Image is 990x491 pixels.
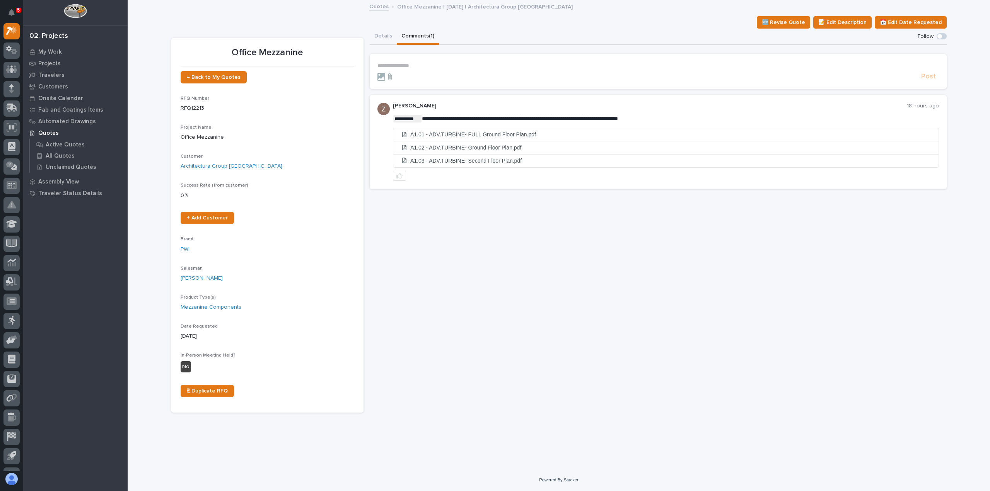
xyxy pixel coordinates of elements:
p: RFQ12213 [181,104,354,112]
a: Quotes [369,2,389,10]
p: All Quotes [46,153,75,160]
a: Assembly View [23,176,128,187]
button: Post [918,72,939,81]
a: All Quotes [30,150,128,161]
a: [PERSON_NAME] [181,274,223,282]
img: Workspace Logo [64,4,87,18]
p: 18 hours ago [907,103,939,109]
a: PWI [181,245,189,253]
p: Traveler Status Details [38,190,102,197]
span: ⎘ Duplicate RFQ [187,388,228,394]
a: Traveler Status Details [23,187,128,199]
a: Active Quotes [30,139,128,150]
span: 📅 Edit Date Requested [880,18,942,27]
p: Office Mezzanine | [DATE] | Architectura Group [GEOGRAPHIC_DATA] [397,2,573,10]
button: like this post [393,171,406,181]
span: Salesman [181,266,203,271]
a: Mezzanine Components [181,303,241,311]
span: Customer [181,154,203,159]
span: RFQ Number [181,96,209,101]
button: 🆕 Revise Quote [757,16,810,29]
button: users-avatar [3,471,20,487]
a: A1.01 - ADV.TURBINE- FULL Ground Floor Plan.pdf [393,128,939,141]
a: Unclaimed Quotes [30,161,128,172]
button: Notifications [3,5,20,21]
p: Office Mezzanine [181,133,354,141]
img: AGNmyxac9iQmFt5KMn4yKUk2u-Y3CYPXgWg2Ri7a09A=s96-c [377,103,390,115]
a: Travelers [23,69,128,81]
span: Product Type(s) [181,295,216,300]
a: ⎘ Duplicate RFQ [181,385,234,397]
p: 5 [17,7,20,13]
button: Comments (1) [397,29,439,45]
p: Customers [38,83,68,90]
span: 🆕 Revise Quote [762,18,805,27]
div: 02. Projects [29,32,68,41]
span: Post [921,72,936,81]
span: Brand [181,237,193,241]
a: Customers [23,81,128,92]
a: Automated Drawings [23,116,128,127]
li: A1.02 - ADV.TURBINE- Ground Floor Plan.pdf [393,141,939,154]
div: No [181,361,191,372]
div: Notifications5 [10,9,20,22]
p: Office Mezzanine [181,47,354,58]
a: Onsite Calendar [23,92,128,104]
p: Unclaimed Quotes [46,164,96,171]
p: Onsite Calendar [38,95,83,102]
span: 📝 Edit Description [818,18,867,27]
a: A1.02 - ADV.TURBINE- Ground Floor Plan.pdf [393,141,939,155]
a: A1.03 - ADV.TURBINE- Second Floor Plan.pdf [393,155,939,168]
a: Architectura Group [GEOGRAPHIC_DATA] [181,162,282,170]
p: Active Quotes [46,141,85,148]
a: Projects [23,58,128,69]
p: Assembly View [38,178,79,185]
p: 0 % [181,192,354,200]
p: Travelers [38,72,65,79]
span: Project Name [181,125,212,130]
p: My Work [38,49,62,56]
p: Projects [38,60,61,67]
span: Date Requested [181,324,218,329]
p: [PERSON_NAME] [393,103,907,109]
a: Powered By Stacker [539,477,578,482]
li: A1.03 - ADV.TURBINE- Second Floor Plan.pdf [393,155,939,167]
span: In-Person Meeting Held? [181,353,236,358]
p: Fab and Coatings Items [38,107,103,114]
span: Success Rate (from customer) [181,183,248,188]
span: ← Back to My Quotes [187,75,241,80]
p: [DATE] [181,332,354,340]
a: Quotes [23,127,128,139]
a: Fab and Coatings Items [23,104,128,116]
p: Follow [918,33,934,40]
p: Quotes [38,130,59,137]
a: ← Back to My Quotes [181,71,247,83]
button: 📝 Edit Description [813,16,872,29]
button: 📅 Edit Date Requested [875,16,947,29]
a: + Add Customer [181,212,234,224]
button: Details [370,29,397,45]
span: + Add Customer [187,215,228,221]
a: My Work [23,46,128,58]
p: Automated Drawings [38,118,96,125]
